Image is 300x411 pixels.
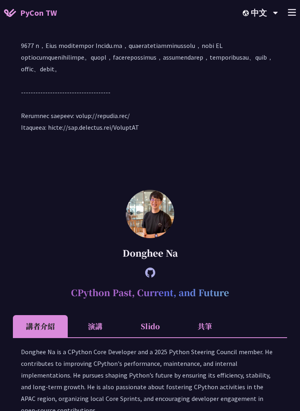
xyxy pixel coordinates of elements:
[126,190,174,238] img: Donghee Na
[123,315,177,337] li: Slido
[68,315,123,337] li: 演講
[13,242,287,264] div: Donghee Na
[243,10,251,16] img: Locale Icon
[4,9,16,17] img: Home icon of PyCon TW 2025
[20,7,57,19] span: PyCon TW
[13,282,287,303] h2: CPython Past, Current, and Future
[13,315,68,337] li: 講者介紹
[4,3,57,23] a: PyCon TW
[177,315,232,337] li: 共筆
